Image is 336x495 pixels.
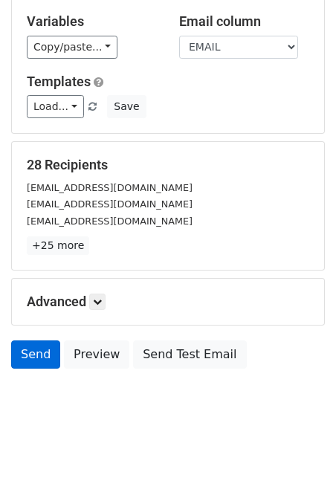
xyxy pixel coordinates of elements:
[11,340,60,369] a: Send
[27,294,309,310] h5: Advanced
[64,340,129,369] a: Preview
[27,236,89,255] a: +25 more
[27,36,117,59] a: Copy/paste...
[27,198,193,210] small: [EMAIL_ADDRESS][DOMAIN_NAME]
[179,13,309,30] h5: Email column
[107,95,146,118] button: Save
[133,340,246,369] a: Send Test Email
[262,424,336,495] iframe: Chat Widget
[27,216,193,227] small: [EMAIL_ADDRESS][DOMAIN_NAME]
[27,13,157,30] h5: Variables
[27,74,91,89] a: Templates
[27,95,84,118] a: Load...
[27,182,193,193] small: [EMAIL_ADDRESS][DOMAIN_NAME]
[27,157,309,173] h5: 28 Recipients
